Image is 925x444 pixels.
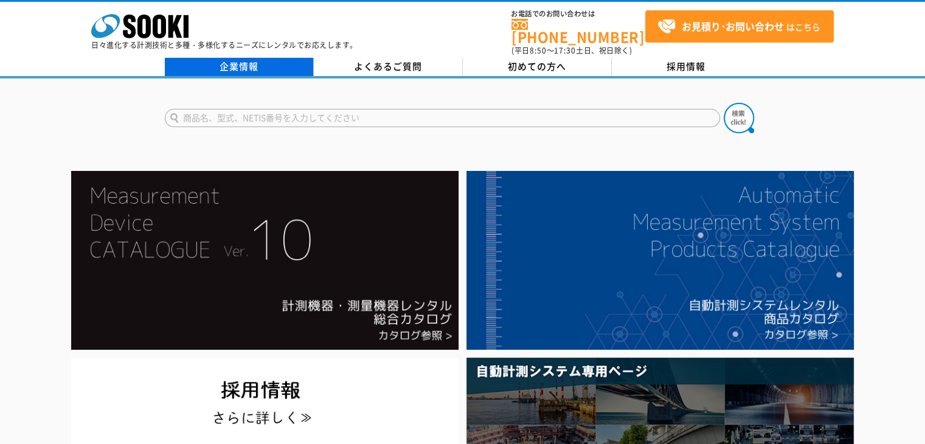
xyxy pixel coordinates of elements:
a: 企業情報 [165,58,314,76]
img: Catalog Ver10 [71,171,459,350]
span: お電話でのお問い合わせは [511,10,645,18]
a: よくあるご質問 [314,58,463,76]
a: 採用情報 [612,58,761,76]
span: 初めての方へ [508,60,566,73]
input: 商品名、型式、NETIS番号を入力してください [165,109,720,127]
strong: お見積り･お問い合わせ [682,19,784,33]
p: 日々進化する計測技術と多種・多様化するニーズにレンタルでお応えします。 [91,41,358,49]
img: 自動計測システムカタログ [466,171,854,350]
a: 初めての方へ [463,58,612,76]
span: (平日 ～ 土日、祝日除く) [511,45,632,56]
img: btn_search.png [724,103,754,133]
span: はこちら [657,18,820,36]
span: 8:50 [530,45,547,56]
a: お見積り･お問い合わせはこちら [645,10,834,43]
a: [PHONE_NUMBER] [511,19,645,44]
span: 17:30 [554,45,576,56]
